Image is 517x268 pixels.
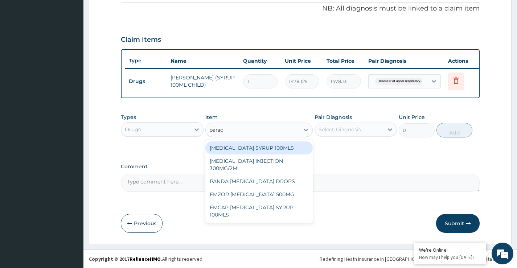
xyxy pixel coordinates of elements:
strong: Copyright © 2017 . [89,256,162,262]
div: PANDA [MEDICAL_DATA] DROPS [205,175,313,188]
th: Unit Price [281,54,323,68]
th: Type [125,54,167,67]
p: NB: All diagnosis must be linked to a claim item [121,4,480,13]
td: [PERSON_NAME] (SYRUP 100ML CHILD) [167,70,239,92]
th: Name [167,54,239,68]
td: Drugs [125,75,167,88]
label: Comment [121,164,480,170]
div: EMZOR [MEDICAL_DATA] 500MG [205,188,313,201]
div: [MEDICAL_DATA] SYRUP 100MLS [205,141,313,154]
h3: Claim Items [121,36,161,44]
div: Minimize live chat window [119,4,136,21]
label: Pair Diagnosis [315,114,352,121]
th: Quantity [239,54,281,68]
button: Previous [121,214,163,233]
th: Total Price [323,54,365,68]
span: Disorder of upper respiratory ... [375,78,427,85]
button: Add [436,123,472,137]
label: Types [121,114,136,120]
div: Chat with us now [38,41,122,50]
textarea: Type your message and hit 'Enter' [4,185,138,211]
div: EMCAP [MEDICAL_DATA] SYRUP 100MLS [205,201,313,221]
div: Redefining Heath Insurance in [GEOGRAPHIC_DATA] using Telemedicine and Data Science! [320,255,512,263]
th: Actions [444,54,481,68]
button: Submit [436,214,480,233]
div: We're Online! [419,247,481,253]
div: Drugs [125,126,141,133]
span: We're online! [42,85,100,158]
a: RelianceHMO [130,256,161,262]
th: Pair Diagnosis [365,54,444,68]
label: Unit Price [399,114,425,121]
p: How may I help you today? [419,254,481,260]
div: Select Diagnosis [319,126,361,133]
label: Item [205,114,218,121]
footer: All rights reserved. [83,250,517,268]
div: [MEDICAL_DATA] INJECTION 300MG/2ML [205,154,313,175]
img: d_794563401_company_1708531726252_794563401 [13,36,29,54]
